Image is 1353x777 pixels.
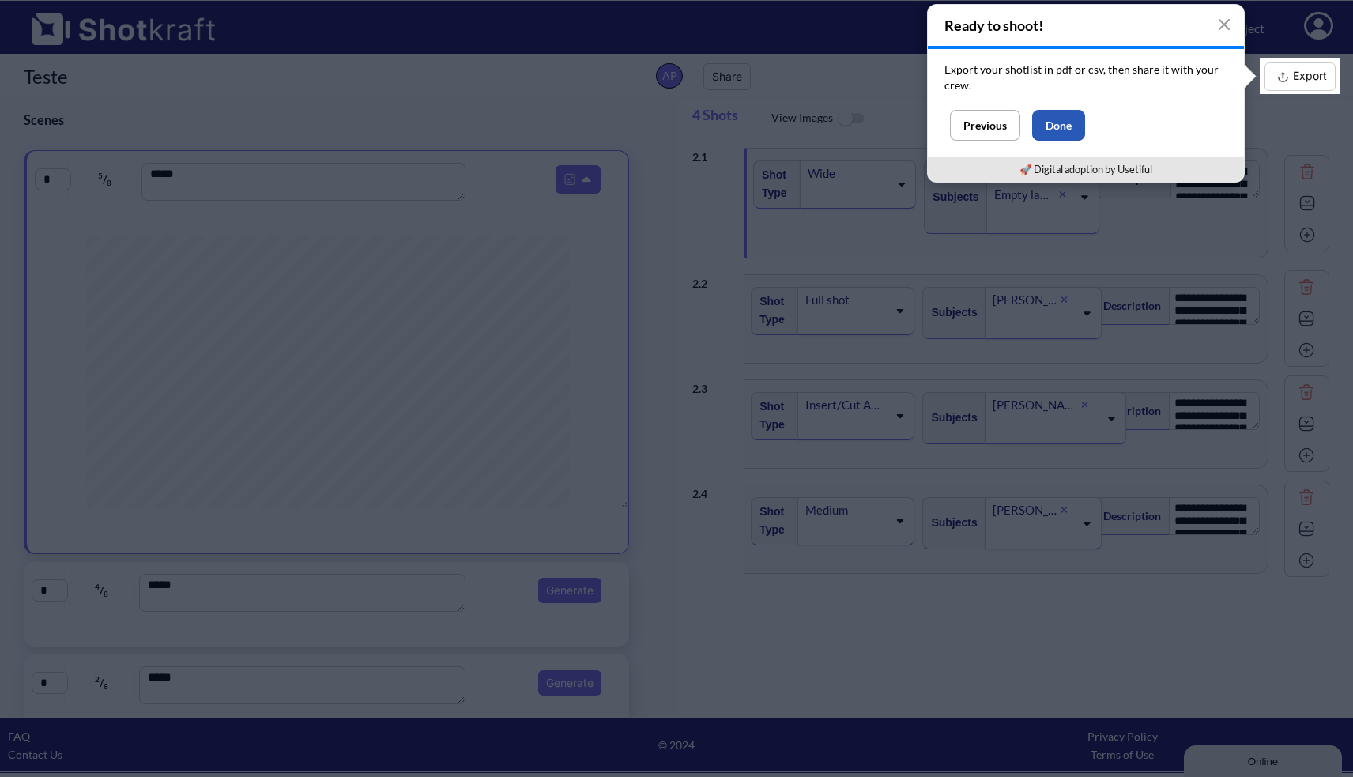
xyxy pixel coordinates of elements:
h4: Ready to shoot! [928,5,1244,46]
button: Done [1032,110,1085,141]
button: Export [1264,62,1336,91]
button: Previous [950,110,1020,141]
div: Online [12,13,146,25]
img: Export Icon [1273,67,1293,87]
a: 🚀 Digital adoption by Usetiful [1019,163,1152,175]
p: Export your shotlist in pdf or csv, then share it with your crew. [944,62,1227,93]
